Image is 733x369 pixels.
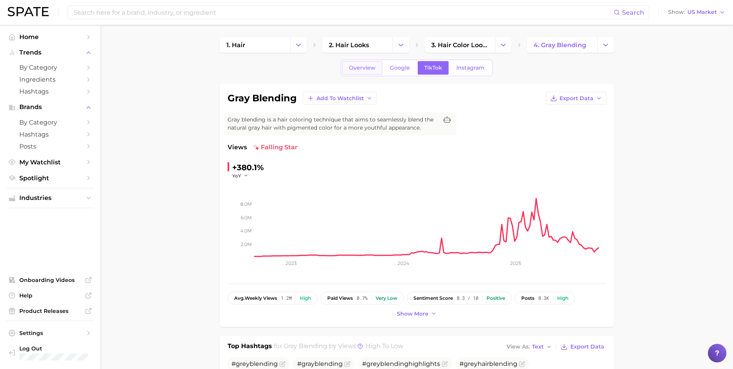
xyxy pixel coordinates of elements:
span: 0.7% [357,296,367,301]
span: 1. hair [226,41,245,49]
span: gray blending [284,342,327,350]
button: Flag as miscategorized or irrelevant [279,361,286,367]
span: paid views [327,296,353,301]
h1: Top Hashtags [228,342,272,352]
div: High [557,296,568,301]
button: Brands [6,101,94,113]
span: Trends [19,49,81,56]
a: by Category [6,62,94,73]
div: High [300,296,311,301]
span: 4. gray blending [534,41,586,49]
span: 2. hair looks [329,41,369,49]
span: by Category [19,64,81,71]
tspan: 2.0m [241,241,252,247]
span: 8.3 / 10 [457,296,478,301]
input: Search here for a brand, industry, or ingredient [73,6,614,19]
a: Log out. Currently logged in with e-mail hkawagoe@milbon.com. [6,343,94,363]
span: 1.2m [281,296,292,301]
span: gray [301,360,315,367]
span: # [297,360,343,367]
span: Search [622,9,644,16]
a: by Category [6,116,94,128]
tspan: 4.0m [240,228,252,234]
span: Posts [19,143,81,150]
span: TikTok [424,65,442,71]
span: Export Data [560,95,594,102]
a: Product Releases [6,305,94,317]
span: Spotlight [19,174,81,182]
span: Hashtags [19,88,81,95]
button: Show more [395,309,439,319]
span: blending [380,360,408,367]
span: #greyhair [459,360,517,367]
a: Google [383,61,417,75]
span: Show more [397,311,429,317]
a: Help [6,290,94,301]
span: Industries [19,195,81,202]
span: View As [507,345,530,349]
span: Overview [349,65,376,71]
span: Add to Watchlist [316,95,364,102]
span: Brands [19,104,81,111]
button: Export Data [559,342,606,352]
span: weekly views [234,296,277,301]
button: Export Data [546,92,606,105]
a: 1. hair [220,37,290,53]
button: posts8.3kHigh [515,292,575,305]
div: +380.1% [232,161,264,174]
a: Ingredients [6,73,94,85]
span: US Market [687,10,717,14]
button: Flag as miscategorized or irrelevant [519,361,525,367]
span: falling star [253,143,298,152]
span: posts [521,296,534,301]
tspan: 8.0m [240,201,252,207]
button: Trends [6,47,94,58]
button: Flag as miscategorized or irrelevant [442,361,448,367]
tspan: 6.0m [241,215,252,220]
span: blending [489,360,517,367]
span: YoY [232,173,241,179]
h1: gray blending [228,94,297,103]
span: by Category [19,119,81,126]
span: Google [390,65,410,71]
img: SPATE [8,7,49,16]
tspan: 2025 [510,260,521,266]
button: YoY [232,173,249,179]
span: Help [19,292,81,299]
a: 3. hair color looks [425,37,495,53]
button: sentiment score8.3 / 10Positive [407,292,512,305]
tspan: 2023 [286,260,297,266]
img: falling star [253,144,259,150]
span: Log Out [19,345,88,352]
a: Settings [6,327,94,339]
h2: for by Views [274,342,403,352]
a: Posts [6,140,94,152]
span: Onboarding Videos [19,277,81,284]
a: Overview [342,61,382,75]
button: Change Category [290,37,307,53]
button: Change Category [597,37,614,53]
span: blending [315,360,343,367]
a: Spotlight [6,172,94,184]
a: Onboarding Videos [6,274,94,286]
span: Show [668,10,685,14]
span: sentiment score [413,296,453,301]
button: paid views0.7%Very low [321,292,404,305]
span: Home [19,33,81,41]
span: Ingredients [19,76,81,83]
span: 8.3k [538,296,549,301]
a: Home [6,31,94,43]
span: Gray blending is a hair coloring technique that aims to seamlessly blend the natural gray hair wi... [228,116,438,132]
button: Add to Watchlist [303,92,377,105]
button: ShowUS Market [666,7,727,17]
span: 3. hair color looks [431,41,488,49]
a: 2. hair looks [322,37,393,53]
a: TikTok [418,61,449,75]
span: #grey highlights [362,360,440,367]
tspan: 2024 [397,260,409,266]
a: My Watchlist [6,156,94,168]
span: #grey [231,360,278,367]
div: Positive [486,296,505,301]
span: Text [532,345,544,349]
a: Hashtags [6,85,94,97]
